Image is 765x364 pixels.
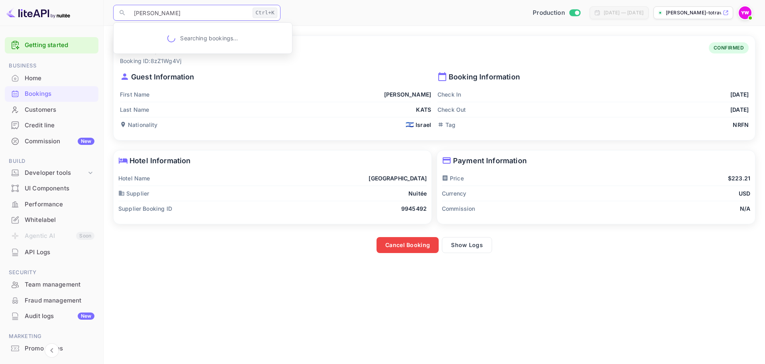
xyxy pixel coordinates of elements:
p: First Name [120,90,150,99]
p: Payment Information [442,155,750,166]
span: Build [5,157,98,166]
div: Fraud management [5,293,98,309]
div: Audit logs [25,312,94,321]
a: Promo codes [5,341,98,356]
p: Supplier Booking ID [118,204,172,213]
a: Getting started [25,41,94,50]
a: Home [5,71,98,85]
p: Tag [437,121,455,129]
span: Production [533,8,565,18]
p: Price [442,174,464,182]
p: Check Out [437,105,466,114]
p: 9945492 [401,204,427,213]
div: Fraud management [25,296,94,305]
div: New [78,313,94,320]
button: Collapse navigation [45,343,59,358]
p: Supplier [118,189,149,198]
p: $223.21 [728,174,750,182]
a: Performance [5,197,98,212]
div: Credit line [25,121,94,130]
div: Israel [406,121,431,129]
p: Searching bookings... [180,34,238,42]
p: Booking ID: 8zZ1Wg4Vj [120,57,193,65]
a: Customers [5,102,98,117]
p: Commission [442,204,475,213]
a: Audit logsNew [5,309,98,323]
div: Promo codes [25,344,94,353]
div: Bookings [5,86,98,102]
div: Home [25,74,94,83]
span: Security [5,268,98,277]
a: Credit line [5,118,98,133]
div: Whitelabel [25,216,94,225]
p: Nuitée [408,189,427,198]
p: KATS [416,105,431,114]
img: Yahav Winkler [739,6,751,19]
span: Business [5,61,98,70]
div: API Logs [5,245,98,260]
p: Hotel Name [118,174,150,182]
p: USD [739,189,750,198]
span: 🇮🇱 [406,121,414,128]
div: Developer tools [5,166,98,180]
div: Ctrl+K [253,8,277,18]
input: Search (e.g. bookings, documentation) [129,5,249,21]
p: NRFN [733,121,749,129]
div: Customers [25,105,94,115]
div: [DATE] — [DATE] [604,9,643,16]
p: [GEOGRAPHIC_DATA] [369,174,427,182]
p: Guest Information [120,71,431,82]
div: Performance [5,197,98,212]
span: CONFIRMED [709,44,749,51]
p: [PERSON_NAME] [384,90,431,99]
div: Whitelabel [5,212,98,228]
a: CommissionNew [5,134,98,148]
div: Team management [25,280,94,289]
button: Show Logs [442,237,492,253]
a: UI Components [5,181,98,196]
div: Promo codes [5,341,98,356]
p: Last Name [120,105,149,114]
div: Team management [5,277,98,293]
div: Customers [5,102,98,118]
div: API Logs [25,248,94,257]
button: Cancel Booking [377,237,439,253]
p: [PERSON_NAME]-totravel... [666,9,721,16]
div: Commission [25,137,94,146]
a: Whitelabel [5,212,98,227]
div: Getting started [5,37,98,53]
div: CommissionNew [5,134,98,149]
p: [DATE] [730,90,749,99]
p: [DATE] [730,105,749,114]
p: N/A [740,204,750,213]
a: Bookings [5,86,98,101]
span: Marketing [5,332,98,341]
div: Audit logsNew [5,309,98,324]
div: Switch to Sandbox mode [530,8,583,18]
p: Currency [442,189,466,198]
div: Bookings [25,89,94,99]
div: UI Components [5,181,98,196]
p: Booking Information [437,71,749,82]
div: Home [5,71,98,86]
p: Check In [437,90,461,99]
a: Team management [5,277,98,292]
p: Nationality [120,121,158,129]
div: New [78,138,94,145]
div: UI Components [25,184,94,193]
div: Credit line [5,118,98,133]
div: Developer tools [25,168,86,178]
p: Hotel Information [118,155,427,166]
div: Performance [25,200,94,209]
a: API Logs [5,245,98,259]
a: Fraud management [5,293,98,308]
img: LiteAPI logo [6,6,70,19]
